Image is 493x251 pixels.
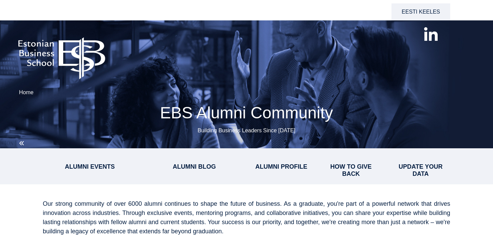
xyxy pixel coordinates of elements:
a: ALUMNI BLOG [173,163,216,170]
a: HOW TO GIVE BACK [330,163,372,177]
span: Our strong community of over 6000 alumni continues to shape the future of business. As a graduate... [43,200,450,235]
a: ALUMNI PROFILE [255,163,307,170]
a: Eesti keeles [391,3,450,20]
img: linkedin-xxl [424,27,438,41]
a: ALUMNI EVENTS [65,163,115,170]
span: Building Business Leaders Since [DATE] [198,128,295,133]
img: ebs_logo2016_white-1 [7,27,116,83]
span: EBS Alumni Community [160,104,333,122]
a: UPDATE YOUR DATA [399,163,442,177]
a: Home [19,89,34,95]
